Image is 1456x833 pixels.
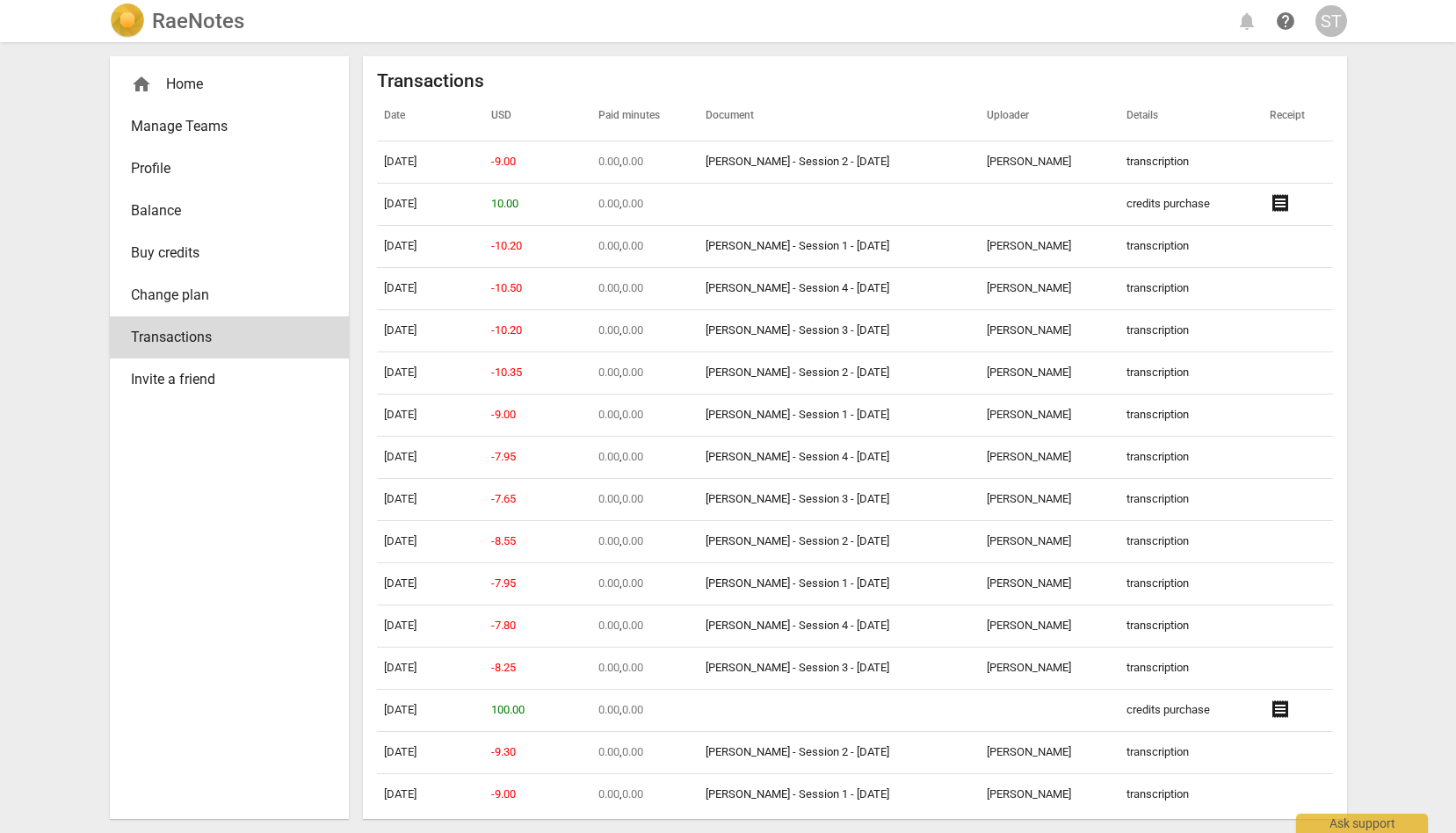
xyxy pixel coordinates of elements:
a: [PERSON_NAME] - Session 1 - [DATE] [706,576,889,590]
th: Details [1119,92,1263,141]
td: [DATE] [377,774,484,816]
td: , [591,690,699,732]
span: Buy credits [131,243,314,264]
span: Profile [131,158,314,179]
span: 0.00 [598,492,619,505]
span: 0.00 [598,239,619,252]
a: [PERSON_NAME] - Session 2 - [DATE] [706,534,889,547]
a: [PERSON_NAME] - Session 2 - [DATE] [706,155,889,168]
span: Balance [131,200,314,221]
td: [PERSON_NAME] [980,226,1119,268]
td: , [591,648,699,690]
td: [PERSON_NAME] [980,310,1119,352]
span: -10.50 [491,281,522,294]
td: transcription [1119,774,1263,816]
span: -7.95 [491,576,516,590]
td: transcription [1119,521,1263,563]
span: -7.65 [491,492,516,505]
td: [DATE] [377,226,484,268]
a: Manage Teams [110,105,349,148]
span: -10.20 [491,239,522,252]
td: [PERSON_NAME] [980,268,1119,310]
span: -10.35 [491,366,522,379]
td: transcription [1119,479,1263,521]
span: 0.00 [598,619,619,632]
span: 0.00 [622,450,643,463]
span: 0.00 [622,703,643,716]
a: [PERSON_NAME] - Session 4 - [DATE] [706,450,889,463]
span: -8.55 [491,534,516,547]
span: 0.00 [622,197,643,210]
td: [PERSON_NAME] [980,521,1119,563]
h2: Transactions [377,70,1333,92]
td: [DATE] [377,141,484,184]
span: 0.00 [598,281,619,294]
span: 0.00 [622,576,643,590]
td: [DATE] [377,437,484,479]
span: 0.00 [598,450,619,463]
div: Home [110,63,349,105]
span: 0.00 [622,619,643,632]
td: , [591,310,699,352]
a: [PERSON_NAME] - Session 4 - [DATE] [706,281,889,294]
span: 0.00 [598,787,619,800]
span: Transactions [131,327,314,348]
span: 0.00 [598,155,619,168]
span: -8.25 [491,661,516,674]
td: , [591,605,699,648]
td: [DATE] [377,352,484,395]
td: transcription [1119,732,1263,774]
span: 0.00 [622,745,643,758]
td: , [591,563,699,605]
td: , [591,437,699,479]
span: Change plan [131,285,314,306]
span: 0.00 [622,661,643,674]
td: [DATE] [377,563,484,605]
a: [PERSON_NAME] - Session 3 - [DATE] [706,661,889,674]
a: [PERSON_NAME] - Session 2 - [DATE] [706,745,889,758]
span: -10.20 [491,323,522,337]
td: [DATE] [377,648,484,690]
span: 0.00 [598,197,619,210]
a: Invite a friend [110,359,349,401]
span: 0.00 [598,703,619,716]
span: -7.95 [491,450,516,463]
td: transcription [1119,226,1263,268]
td: [PERSON_NAME] [980,605,1119,648]
td: transcription [1119,437,1263,479]
td: [DATE] [377,732,484,774]
div: Home [131,74,314,95]
span: 0.00 [622,281,643,294]
a: Balance [110,190,349,232]
span: -9.00 [491,787,516,800]
td: [DATE] [377,479,484,521]
a: Profile [110,148,349,190]
span: 0.00 [598,408,619,421]
a: Help [1270,5,1301,37]
td: [PERSON_NAME] [980,352,1119,395]
td: transcription [1119,268,1263,310]
td: , [591,521,699,563]
a: Change plan [110,274,349,316]
td: [DATE] [377,690,484,732]
td: credits purchase [1119,184,1263,226]
td: [PERSON_NAME] [980,395,1119,437]
span: -7.80 [491,619,516,632]
span: 0.00 [622,534,643,547]
span: 0.00 [598,366,619,379]
div: ST [1315,5,1347,37]
td: [DATE] [377,395,484,437]
td: transcription [1119,395,1263,437]
span: -9.00 [491,155,516,168]
a: [PERSON_NAME] - Session 4 - [DATE] [706,619,889,632]
a: [PERSON_NAME] - Session 1 - [DATE] [706,408,889,421]
td: [DATE] [377,605,484,648]
span: receipt [1270,699,1291,720]
td: , [591,732,699,774]
th: Receipt [1263,92,1333,141]
span: home [131,74,152,95]
th: Date [377,92,484,141]
td: [PERSON_NAME] [980,648,1119,690]
h2: RaeNotes [152,9,244,33]
td: , [591,184,699,226]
